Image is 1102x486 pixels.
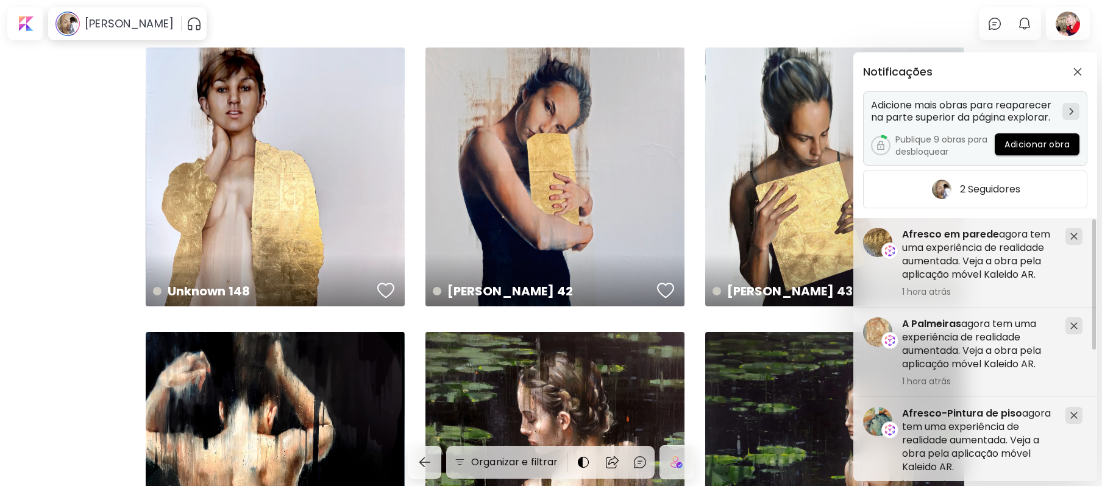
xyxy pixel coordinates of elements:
h5: 2 Seguidores [960,183,1020,195]
span: Afresco em parede [902,227,999,241]
span: 1 hora atrás [902,286,1056,297]
img: chevron [1069,108,1073,115]
h5: Publique 9 obras para desbloquear [895,133,995,158]
h5: agora tem uma experiência de realidade aumentada. Veja a obra pela aplicação móvel Kaleido AR. [902,407,1056,474]
a: Adicionar obra [995,133,1079,158]
span: 1 hora atrás [902,376,1056,387]
h5: agora tem uma experiência de realidade aumentada. Veja a obra pela aplicação móvel Kaleido AR. [902,317,1056,371]
img: closeButton [1073,68,1082,76]
h5: Notificações [863,66,933,78]
span: Afresco-Pintura de piso [902,406,1022,420]
button: Adicionar obra [995,133,1079,155]
span: Adicionar obra [1004,138,1070,151]
span: A Palmeiras [902,317,961,331]
h5: agora tem uma experiência de realidade aumentada. Veja a obra pela aplicação móvel Kaleido AR. [902,228,1056,281]
button: closeButton [1068,62,1087,82]
h5: Adicione mais obras para reaparecer na parte superior da página explorar. [871,99,1058,124]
